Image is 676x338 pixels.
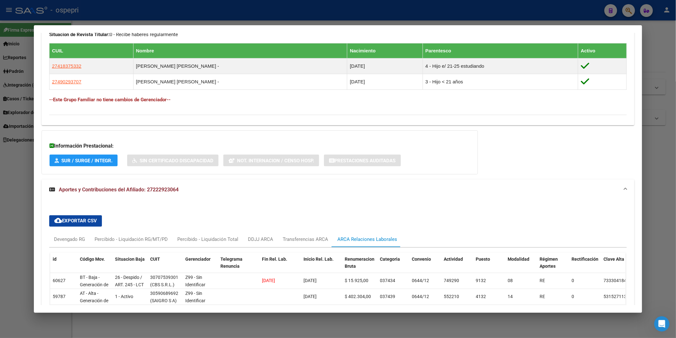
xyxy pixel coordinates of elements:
[476,257,490,262] span: Puesto
[54,217,62,225] mat-icon: cloud_download
[380,278,396,283] span: 037434
[248,236,273,243] div: DDJJ ARCA
[345,257,375,269] span: Renumeracion Bruta
[473,253,505,281] datatable-header-cell: Puesto
[237,158,314,164] span: Not. Internacion / Censo Hosp.
[540,257,558,269] span: Régimen Aportes
[476,294,486,299] span: 4132
[442,253,473,281] datatable-header-cell: Actividad
[49,96,627,103] h4: --Este Grupo Familiar no tiene cambios de Gerenciador--
[54,218,97,224] span: Exportar CSV
[185,275,205,288] span: Z99 - Sin Identificar
[423,58,578,74] td: 4 - Hijo e/ 21-25 estudiando
[80,257,105,262] span: Código Mov.
[537,253,569,281] datatable-header-cell: Régimen Aportes
[59,187,179,193] span: Aportes y Contribuciones del Afiliado: 27222923064
[324,155,401,166] button: Prestaciones Auditadas
[150,257,160,262] span: CUIT
[177,236,238,243] div: Percibido - Liquidación Total
[578,43,627,58] th: Activo
[444,278,459,283] span: 749290
[150,290,178,297] div: 30590689692
[50,253,77,281] datatable-header-cell: id
[505,253,537,281] datatable-header-cell: Modalidad
[223,155,319,166] button: Not. Internacion / Censo Hosp.
[183,253,218,281] datatable-header-cell: Gerenciador
[412,257,431,262] span: Convenio
[262,278,275,283] span: [DATE]
[601,253,665,281] datatable-header-cell: Clave Alta
[61,158,112,164] span: SUR / SURGE / INTEGR.
[347,43,423,58] th: Nacimiento
[412,278,429,283] span: 0644/12
[380,257,400,262] span: Categoria
[347,74,423,89] td: [DATE]
[345,278,369,283] span: $ 15.925,00
[572,257,599,262] span: Rectificación
[52,79,81,84] span: 27490293707
[140,158,213,164] span: Sin Certificado Discapacidad
[150,274,178,281] div: 30707539301
[53,294,65,299] span: 59787
[476,278,486,283] span: 9132
[148,253,183,281] datatable-header-cell: CUIT
[423,74,578,89] td: 3 - Hijo < 21 años
[52,63,81,69] span: 27418375332
[444,294,459,299] span: 552210
[42,180,634,200] mat-expansion-panel-header: Aportes y Contribuciones del Afiliado: 27222923064
[95,236,168,243] div: Percibido - Liquidación RG/MT/PD
[133,43,347,58] th: Nombre
[133,58,347,74] td: [PERSON_NAME] [PERSON_NAME] -
[80,291,108,311] span: AT - Alta - Generación de clave
[303,278,317,283] span: [DATE]
[185,257,211,262] span: Gerenciador
[220,257,242,269] span: Telegrama Renuncia
[303,257,334,262] span: Inicio Rel. Lab.
[259,253,301,281] datatable-header-cell: Fin Rel. Lab.
[49,215,102,227] button: Exportar CSV
[112,253,148,281] datatable-header-cell: Situacion Baja
[133,74,347,89] td: [PERSON_NAME] [PERSON_NAME] -
[54,236,85,243] div: Devengado RG
[540,294,545,299] span: RE
[303,294,317,299] span: [DATE]
[345,294,371,299] span: $ 402.304,00
[508,294,513,299] span: 14
[115,275,144,288] span: 26 - Despido / ART. 245 - LCT
[218,253,259,281] datatable-header-cell: Telegrama Renuncia
[604,294,655,299] span: 53152711380234741779
[572,294,574,299] span: 0
[347,58,423,74] td: [DATE]
[410,253,442,281] datatable-header-cell: Convenio
[115,294,133,299] span: 1 - Activo
[50,155,118,166] button: SUR / SURGE / INTEGR.
[49,43,133,58] th: CUIL
[380,294,396,299] span: 037439
[185,291,205,303] span: Z99 - Sin Identificar
[283,236,328,243] div: Transferencias ARCA
[569,253,601,281] datatable-header-cell: Rectificación
[604,257,625,262] span: Clave Alta
[53,278,65,283] span: 60627
[50,142,470,150] h3: Información Prestacional:
[654,316,670,332] iframe: Intercom live chat
[77,253,112,281] datatable-header-cell: Código Mov.
[150,298,177,303] span: (SAIGRO S A)
[301,253,342,281] datatable-header-cell: Inicio Rel. Lab.
[604,278,655,283] span: 73330418410865213071
[444,257,463,262] span: Actividad
[334,158,396,164] span: Prestaciones Auditadas
[262,257,287,262] span: Fin Rel. Lab.
[338,236,397,243] div: ARCA Relaciones Laborales
[53,257,57,262] span: id
[115,257,145,262] span: Situacion Baja
[540,278,545,283] span: RE
[423,43,578,58] th: Parentesco
[127,155,219,166] button: Sin Certificado Discapacidad
[49,32,178,37] span: 0 - Recibe haberes regularmente
[508,257,530,262] span: Modalidad
[342,253,378,281] datatable-header-cell: Renumeracion Bruta
[49,32,110,37] strong: Situacion de Revista Titular:
[572,278,574,283] span: 0
[80,275,108,295] span: BT - Baja - Generación de Clave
